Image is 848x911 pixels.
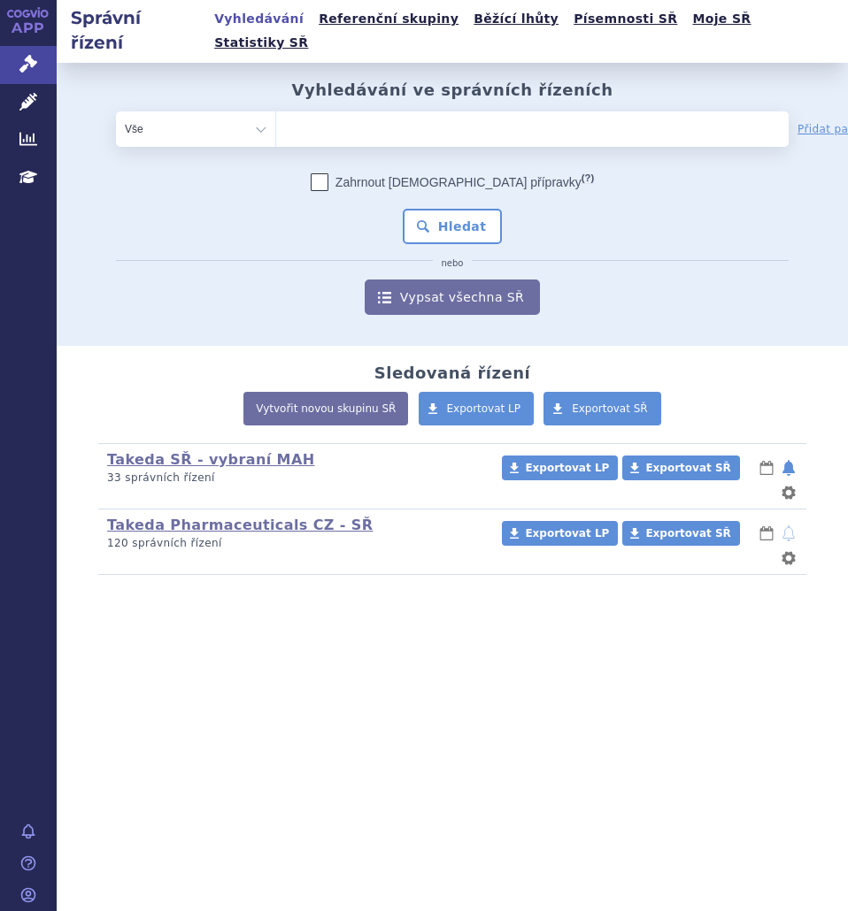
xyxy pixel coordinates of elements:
[645,462,730,474] span: Exportovat SŘ
[107,471,487,486] p: 33 správních řízení
[622,521,739,546] a: Exportovat SŘ
[622,455,739,480] a: Exportovat SŘ
[687,7,756,31] a: Moje SŘ
[209,7,309,31] a: Vyhledávání
[57,5,209,55] h2: Správní řízení
[468,7,564,31] a: Běžící lhůty
[313,7,464,31] a: Referenční skupiny
[543,392,661,425] a: Exportovat SŘ
[311,173,594,191] label: Zahrnout [DEMOGRAPHIC_DATA] přípravky
[447,402,521,415] span: Exportovat LP
[209,31,313,55] a: Statistiky SŘ
[374,364,530,383] h2: Sledovaná řízení
[572,402,648,415] span: Exportovat SŘ
[758,457,775,478] button: lhůty
[243,392,408,425] a: Vytvořit novou skupinu SŘ
[107,451,315,468] a: Takeda SŘ - vybraní MAH
[758,523,775,544] button: lhůty
[582,172,594,184] abbr: (?)
[780,523,798,544] button: notifikace
[780,547,798,569] button: nastavení
[291,80,613,100] h2: Vyhledávání ve správních řízeních
[525,527,609,540] span: Exportovat LP
[780,457,798,478] button: notifikace
[365,279,540,315] a: Vypsat všechna SŘ
[502,455,618,480] a: Exportovat LP
[568,7,682,31] a: Písemnosti SŘ
[502,521,618,546] a: Exportovat LP
[107,536,487,551] p: 120 správních řízení
[433,258,473,269] i: nebo
[419,392,535,425] a: Exportovat LP
[525,462,609,474] span: Exportovat LP
[780,482,798,503] button: nastavení
[107,517,374,533] a: Takeda Pharmaceuticals CZ - SŘ
[645,527,730,540] span: Exportovat SŘ
[403,209,503,244] button: Hledat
